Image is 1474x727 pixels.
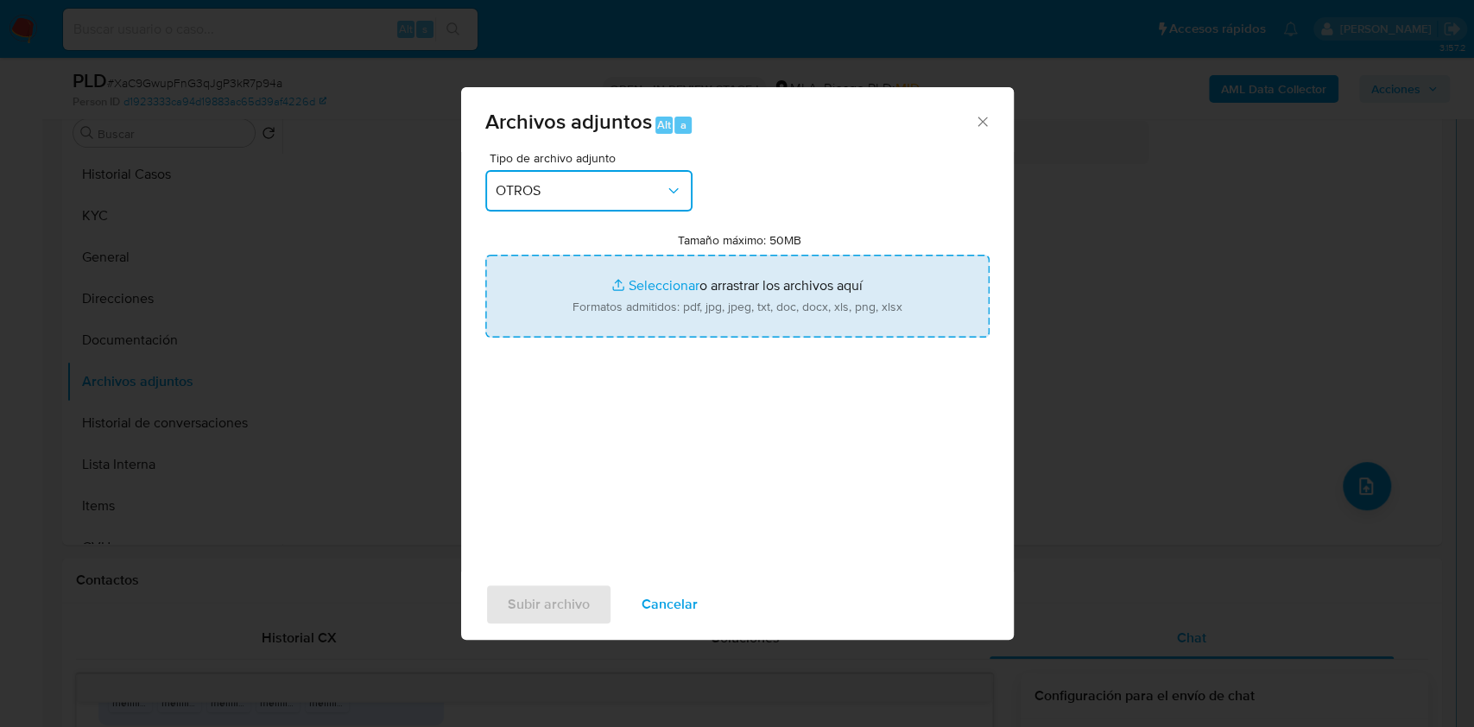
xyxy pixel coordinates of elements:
span: OTROS [496,182,665,199]
button: Cancelar [619,584,720,625]
label: Tamaño máximo: 50MB [678,232,801,248]
span: a [680,117,686,133]
span: Archivos adjuntos [485,106,652,136]
span: Tipo de archivo adjunto [490,152,697,164]
span: Cancelar [642,585,698,623]
button: OTROS [485,170,693,212]
button: Cerrar [974,113,990,129]
span: Alt [657,117,671,133]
